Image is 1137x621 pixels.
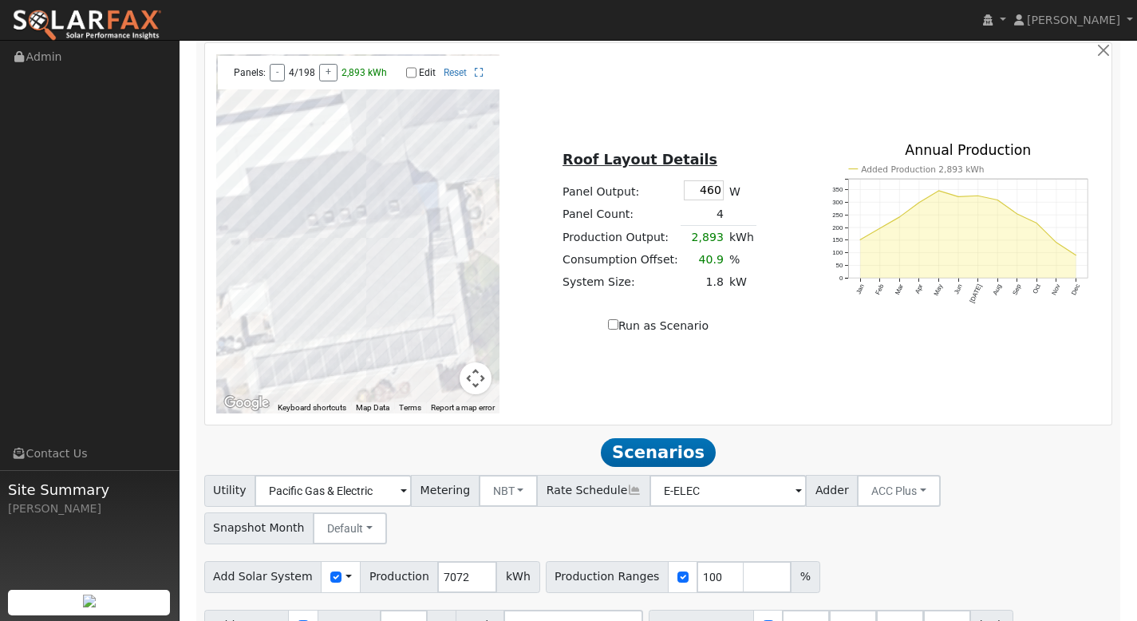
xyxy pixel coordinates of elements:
[255,475,412,507] input: Select a Utility
[479,475,539,507] button: NBT
[933,283,944,296] text: May
[1012,283,1023,296] text: Sep
[560,226,681,249] td: Production Output:
[874,283,885,296] text: Feb
[204,512,314,544] span: Snapshot Month
[560,249,681,271] td: Consumption Offset:
[475,67,484,78] a: Full Screen
[914,283,925,295] text: Apr
[289,67,315,78] span: 4/198
[1032,283,1043,295] text: Oct
[341,67,387,78] span: 2,893 kWh
[270,64,285,81] button: -
[861,164,985,174] text: Added Production 2,893 kWh
[1027,14,1120,26] span: [PERSON_NAME]
[563,152,717,168] u: Roof Layout Details
[8,479,171,500] span: Site Summary
[601,438,715,467] span: Scenarios
[681,203,726,226] td: 4
[1016,212,1018,215] circle: onclick=""
[857,475,941,507] button: ACC Plus
[726,249,756,271] td: %
[855,283,866,295] text: Jan
[444,67,467,78] a: Reset
[278,402,346,413] button: Keyboard shortcuts
[859,239,862,241] circle: onclick=""
[969,283,984,303] text: [DATE]
[411,475,480,507] span: Metering
[356,402,389,413] button: Map Data
[496,561,539,593] span: kWh
[537,475,650,507] span: Rate Schedule
[726,271,756,294] td: kW
[832,249,843,256] text: 100
[560,271,681,294] td: System Size:
[319,64,338,81] button: +
[832,212,843,219] text: 250
[360,561,438,593] span: Production
[204,475,256,507] span: Utility
[953,283,964,295] text: Jun
[832,223,843,231] text: 200
[681,249,726,271] td: 40.9
[234,67,266,78] span: Panels:
[460,362,492,394] button: Map camera controls
[992,283,1003,296] text: Aug
[1056,241,1058,243] circle: onclick=""
[878,227,881,229] circle: onclick=""
[806,475,858,507] span: Adder
[835,262,843,269] text: 50
[399,403,421,412] a: Terms (opens in new tab)
[918,201,920,204] circle: onclick=""
[726,226,756,249] td: kWh
[83,595,96,607] img: retrieve
[649,475,807,507] input: Select a Rate Schedule
[997,199,999,201] circle: onclick=""
[608,318,709,334] label: Run as Scenario
[832,236,843,243] text: 150
[894,283,905,295] text: Mar
[726,177,756,203] td: W
[204,561,322,593] span: Add Solar System
[608,319,618,330] input: Run as Scenario
[957,196,960,198] circle: onclick=""
[12,9,162,42] img: SolarFax
[681,226,726,249] td: 2,893
[791,561,819,593] span: %
[832,186,843,193] text: 350
[898,216,901,218] circle: onclick=""
[832,199,843,206] text: 300
[839,275,843,282] text: 0
[8,500,171,517] div: [PERSON_NAME]
[681,271,726,294] td: 1.8
[1051,283,1062,296] text: Nov
[220,393,273,413] img: Google
[1070,283,1081,296] text: Dec
[313,512,387,544] button: Default
[905,142,1031,158] text: Annual Production
[419,67,436,78] label: Edit
[560,203,681,226] td: Panel Count:
[938,189,940,192] circle: onclick=""
[431,403,495,412] a: Report a map error
[546,561,669,593] span: Production Ranges
[560,177,681,203] td: Panel Output:
[220,393,273,413] a: Open this area in Google Maps (opens a new window)
[1036,222,1038,224] circle: onclick=""
[977,194,979,196] circle: onclick=""
[1075,254,1077,256] circle: onclick=""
